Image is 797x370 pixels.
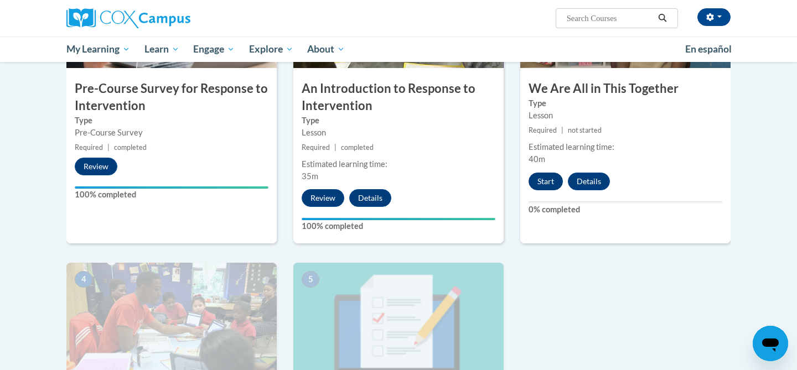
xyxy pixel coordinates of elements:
[302,189,344,207] button: Review
[75,271,92,288] span: 4
[753,326,788,361] iframe: Button to launch messaging window
[75,186,268,189] div: Your progress
[75,143,103,152] span: Required
[341,143,374,152] span: completed
[114,143,147,152] span: completed
[520,80,731,97] h3: We Are All in This Together
[293,80,504,114] h3: An Introduction to Response to Intervention
[568,126,602,134] span: not started
[568,173,610,190] button: Details
[697,8,731,26] button: Account Settings
[144,43,179,56] span: Learn
[302,220,495,232] label: 100% completed
[107,143,110,152] span: |
[685,43,732,55] span: En español
[302,114,495,127] label: Type
[59,37,137,62] a: My Learning
[302,127,495,139] div: Lesson
[302,271,319,288] span: 5
[307,43,345,56] span: About
[529,173,563,190] button: Start
[75,114,268,127] label: Type
[242,37,301,62] a: Explore
[301,37,353,62] a: About
[678,38,739,61] a: En español
[529,154,545,164] span: 40m
[137,37,187,62] a: Learn
[193,43,235,56] span: Engage
[566,12,654,25] input: Search Courses
[529,97,722,110] label: Type
[66,43,130,56] span: My Learning
[529,204,722,216] label: 0% completed
[529,141,722,153] div: Estimated learning time:
[302,143,330,152] span: Required
[302,218,495,220] div: Your progress
[66,8,190,28] img: Cox Campus
[529,126,557,134] span: Required
[302,171,318,181] span: 35m
[75,158,117,175] button: Review
[561,126,563,134] span: |
[75,189,268,201] label: 100% completed
[349,189,391,207] button: Details
[529,110,722,122] div: Lesson
[50,37,747,62] div: Main menu
[75,127,268,139] div: Pre-Course Survey
[302,158,495,170] div: Estimated learning time:
[186,37,242,62] a: Engage
[334,143,337,152] span: |
[654,12,671,25] button: Search
[66,8,277,28] a: Cox Campus
[66,80,277,114] h3: Pre-Course Survey for Response to Intervention
[249,43,293,56] span: Explore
